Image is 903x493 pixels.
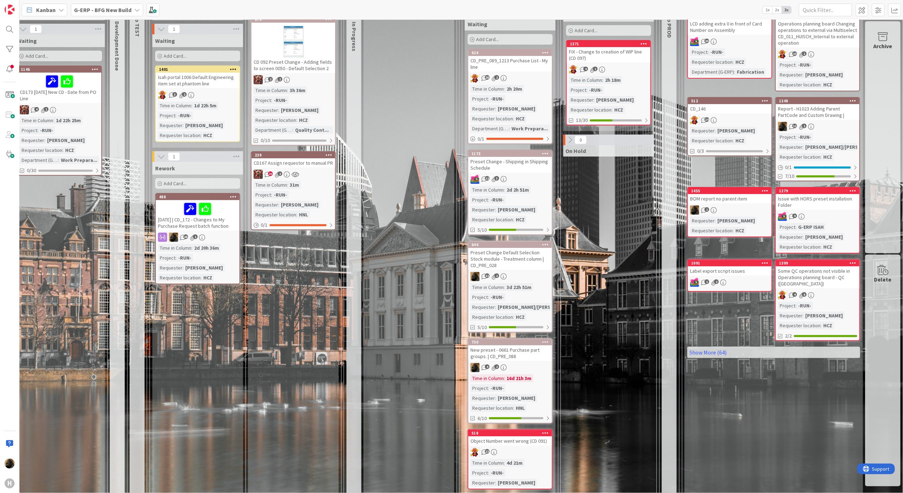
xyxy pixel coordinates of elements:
input: Quick Filter... [799,4,852,16]
span: : [182,121,184,129]
div: [PERSON_NAME] [716,217,757,225]
div: 1146 [21,67,101,72]
div: CD_146 [688,104,772,113]
div: Requester location [470,115,513,123]
span: : [795,223,796,231]
a: 674CD 092 Preset Change - Adding fields to screen 0050 - Default Selection 2JKTime in Column:3h 3... [251,16,336,146]
span: : [707,48,709,56]
span: : [37,126,38,134]
a: Operations planning board Changing operations to external via Multiselect CD_011_HUISCH_Internal ... [775,12,860,91]
div: [DATE] | CD_172 - Changes to My Purchase Request batch function [156,200,239,231]
div: HCZ [514,216,526,223]
div: Time in Column [470,186,504,194]
span: : [191,102,192,109]
span: 20 [705,39,709,43]
div: HNL [297,211,310,219]
div: -RUN- [272,96,289,104]
span: 2 [268,77,273,81]
div: Work Prepara... [510,125,550,132]
div: Requester [778,143,802,151]
div: -RUN- [587,86,604,94]
div: Requester [254,201,278,209]
span: : [191,244,192,252]
span: : [602,76,603,84]
span: : [488,196,489,204]
div: CD 092 Preset Change - Adding fields to screen 0050 - Default Selection 2 [252,57,335,73]
div: -RUN- [489,196,506,204]
div: Requester location [690,58,733,66]
a: 1371FIX - Change to creation of WIP line (CD 097)LCTime in Column:2h 18mProject:-RUN-Requester:[P... [566,40,651,125]
span: 2 [495,75,499,80]
div: CD173 [DATE] New CD - Date from PO Line [18,73,101,103]
div: -RUN- [176,254,193,262]
span: : [175,112,176,119]
div: Work Prepara... [59,156,99,164]
div: ND [156,233,239,242]
div: [PERSON_NAME] [594,96,636,104]
div: 2h 20m [505,85,524,93]
img: LC [569,65,578,74]
span: : [53,117,54,124]
span: 1 [802,51,807,56]
img: Visit kanbanzone.com [5,5,15,15]
span: 5/10 [478,226,487,234]
img: ND [778,122,787,131]
div: 624 [468,50,552,56]
div: 624CD_PRE_089_1213 Purchase List - My line [468,50,552,72]
div: HCZ [514,115,526,123]
div: 0/1 [468,135,552,143]
span: Add Card... [476,36,499,42]
div: Time in Column [569,76,602,84]
span: 28 [485,75,490,80]
span: : [611,106,613,114]
span: 3 [495,176,499,181]
span: : [733,227,734,234]
span: Add Card... [164,180,186,187]
span: : [820,81,822,89]
div: Time in Column [158,102,191,109]
div: -RUN- [709,48,725,56]
div: 1248 [776,98,859,104]
div: 0/1 [252,221,335,229]
span: 28 [184,234,188,239]
div: 1173 [468,151,552,157]
div: LC [776,50,859,59]
a: LCD adding extra 0 in front of Card Number on AssemblyJKProject:-RUN-Requester location:HCZDepart... [687,12,772,79]
div: ND [776,122,859,131]
div: 1146CD173 [DATE] New CD - Date from PO Line [18,66,101,103]
div: HCZ [63,146,76,154]
div: Requester location [778,243,820,251]
div: Preset Change - Shipping in Shipping Schedule [468,157,552,172]
div: 1455BOM report no parent item [688,188,772,203]
img: ND [169,233,178,242]
div: Requester location [778,81,820,89]
div: LC [567,65,650,74]
img: JK [778,212,787,221]
div: 1455 [691,188,772,193]
a: 488[DATE] | CD_172 - Changes to My Purchase Request batch functionNDTime in Column:2d 20h 36mProj... [155,193,240,284]
div: Operations planning board Changing operations to external via Multiselect CD_011_HUISCH_Internal ... [776,13,859,47]
div: Requester location [254,116,296,124]
div: Requester [470,105,495,113]
div: Requester location [690,137,733,144]
div: 1248 [779,98,859,103]
span: 0/3 [697,147,704,155]
img: JK [470,175,480,184]
div: Operations planning board Changing operations to external via Multiselect CD_011_HUISCH_Internal ... [776,19,859,47]
div: 1279Issue with HORS preset installation Folder [776,188,859,210]
a: 1455BOM report no parent itemNDRequester:[PERSON_NAME]Requester location:HCZ [687,187,772,237]
div: Department (G-ERP) [254,126,292,134]
span: 11 [792,124,797,128]
div: Isah portal 1006 Default Engineering item set at phantom line [156,73,239,88]
div: ND [688,205,772,215]
span: 1 [802,124,807,128]
div: CD_PRE_089_1213 Purchase List - My line [468,56,552,72]
span: 1 [44,107,49,112]
div: -RUN- [796,133,813,141]
div: 1d 22h 25m [54,117,83,124]
span: : [62,146,63,154]
div: Project [158,112,175,119]
div: 1173 [472,151,552,156]
div: Issue with HORS preset installation Folder [776,194,859,210]
span: : [820,153,822,161]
